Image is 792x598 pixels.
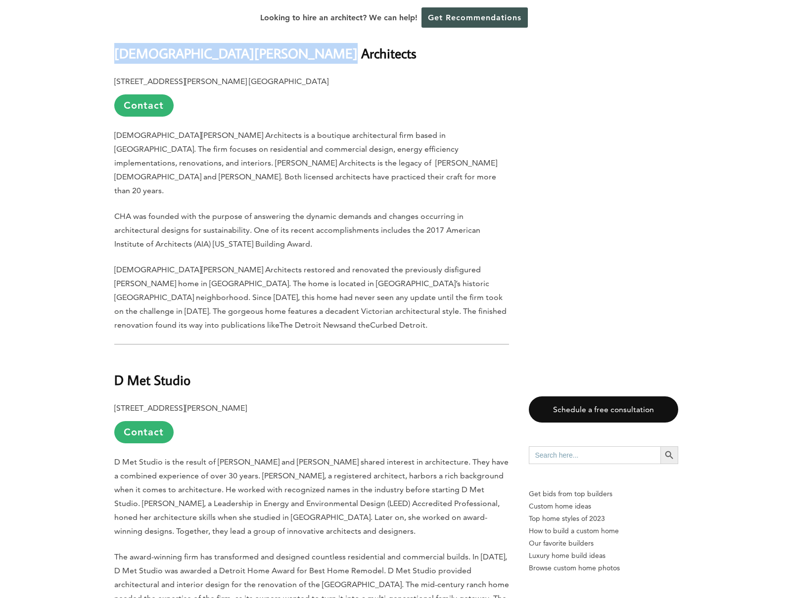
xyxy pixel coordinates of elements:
span: [DEMOGRAPHIC_DATA][PERSON_NAME] Architects is a boutique architectural firm based in [GEOGRAPHIC_... [114,130,497,195]
span: Curbed Detroit. [370,320,427,330]
a: Schedule a free consultation [529,396,678,423]
b: [STREET_ADDRESS][PERSON_NAME] [GEOGRAPHIC_DATA] [114,77,328,86]
a: Contact [114,94,174,117]
span: The Detroit News [280,320,343,330]
a: Top home styles of 2023 [529,513,678,525]
b: [DEMOGRAPHIC_DATA][PERSON_NAME] Architects [114,44,417,62]
a: Luxury home build ideas [529,550,678,562]
a: How to build a custom home [529,525,678,537]
b: [STREET_ADDRESS][PERSON_NAME] [114,403,247,413]
span: D Met Studio is the result of [PERSON_NAME] and [PERSON_NAME] shared interest in architecture. Th... [114,457,509,536]
a: Contact [114,421,174,443]
b: D Met Studio [114,371,190,388]
a: Custom home ideas [529,500,678,513]
a: Browse custom home photos [529,562,678,574]
input: Search here... [529,446,660,464]
span: and the [343,320,370,330]
p: Get bids from top builders [529,488,678,500]
span: CHA was founded with the purpose of answering the dynamic demands and changes occurring in archit... [114,212,480,249]
a: Our favorite builders [529,537,678,550]
svg: Search [664,450,675,461]
iframe: Drift Widget Chat Controller [743,549,780,586]
a: Get Recommendations [421,7,528,28]
span: [DEMOGRAPHIC_DATA][PERSON_NAME] Architects restored and renovated the previously disfigured [PERS... [114,265,507,330]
